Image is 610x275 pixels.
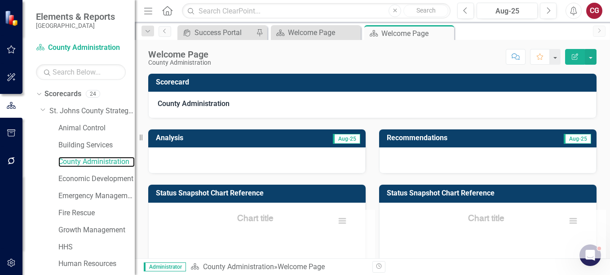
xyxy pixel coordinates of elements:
[182,3,451,19] input: Search ClearPoint...
[156,189,361,197] h3: Status Snapshot Chart Reference
[278,262,325,271] div: Welcome Page
[403,4,448,17] button: Search
[36,11,115,22] span: Elements & Reports
[36,43,126,53] a: County Administration
[288,27,358,38] div: Welcome Page
[58,259,135,269] a: Human Resources
[86,90,100,98] div: 24
[158,99,230,108] strong: County Administration
[416,7,436,14] span: Search
[156,134,257,142] h3: Analysis
[586,3,602,19] button: CG
[49,106,135,116] a: St. Johns County Strategic Plan
[58,208,135,218] a: Fire Rescue
[190,262,366,272] div: »
[36,64,126,80] input: Search Below...
[273,27,358,38] a: Welcome Page
[36,22,115,29] small: [GEOGRAPHIC_DATA]
[387,189,592,197] h3: Status Snapshot Chart Reference
[58,157,135,167] a: County Administration
[58,123,135,133] a: Animal Control
[333,134,360,144] span: Aug-25
[564,134,591,144] span: Aug-25
[58,191,135,201] a: Emergency Management
[148,59,211,66] div: County Administration
[203,262,274,271] a: County Administration
[387,134,527,142] h3: Recommendations
[148,49,211,59] div: Welcome Page
[381,28,452,39] div: Welcome Page
[180,27,254,38] a: Success Portal
[480,6,535,17] div: Aug-25
[58,174,135,184] a: Economic Development
[58,242,135,253] a: HHS
[4,10,20,26] img: ClearPoint Strategy
[144,262,186,271] span: Administrator
[477,3,538,19] button: Aug-25
[58,140,135,151] a: Building Services
[58,225,135,235] a: Growth Management
[44,89,81,99] a: Scorecards
[194,27,254,38] div: Success Portal
[156,78,592,86] h3: Scorecard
